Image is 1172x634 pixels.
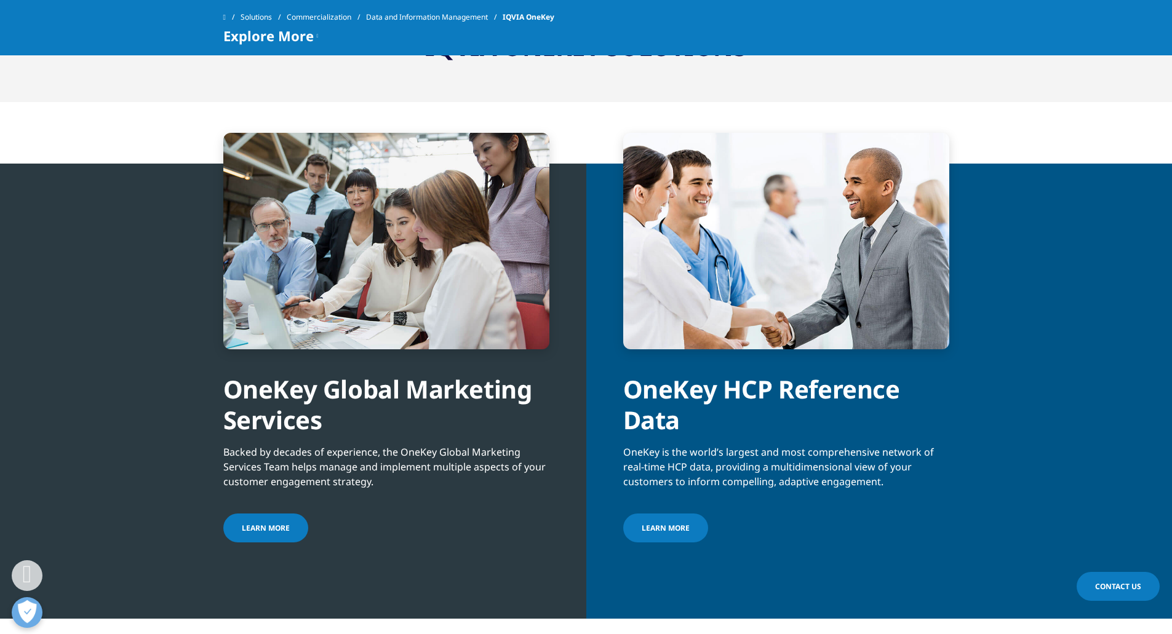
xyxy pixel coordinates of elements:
[623,349,949,435] div: OneKey HCP Reference Data
[1077,572,1160,601] a: Contact Us
[241,6,287,28] a: Solutions
[223,513,308,542] a: Learn more
[642,523,690,533] span: Learn more
[366,6,503,28] a: Data and Information Management
[1095,581,1141,592] span: Contact Us
[287,6,366,28] a: Commercialization
[12,597,42,628] button: Open Preferences
[223,435,549,489] div: Backed by decades of experience, the OneKey Global Marketing Services Team helps manage and imple...
[623,513,708,542] a: Learn more
[623,435,949,489] div: OneKey is the world’s largest and most comprehensive network of real-time HCP data, providing a m...
[223,28,314,43] span: Explore More
[503,6,554,28] span: IQVIA OneKey
[223,349,549,435] div: OneKey Global Marketing Services
[242,523,290,533] span: Learn more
